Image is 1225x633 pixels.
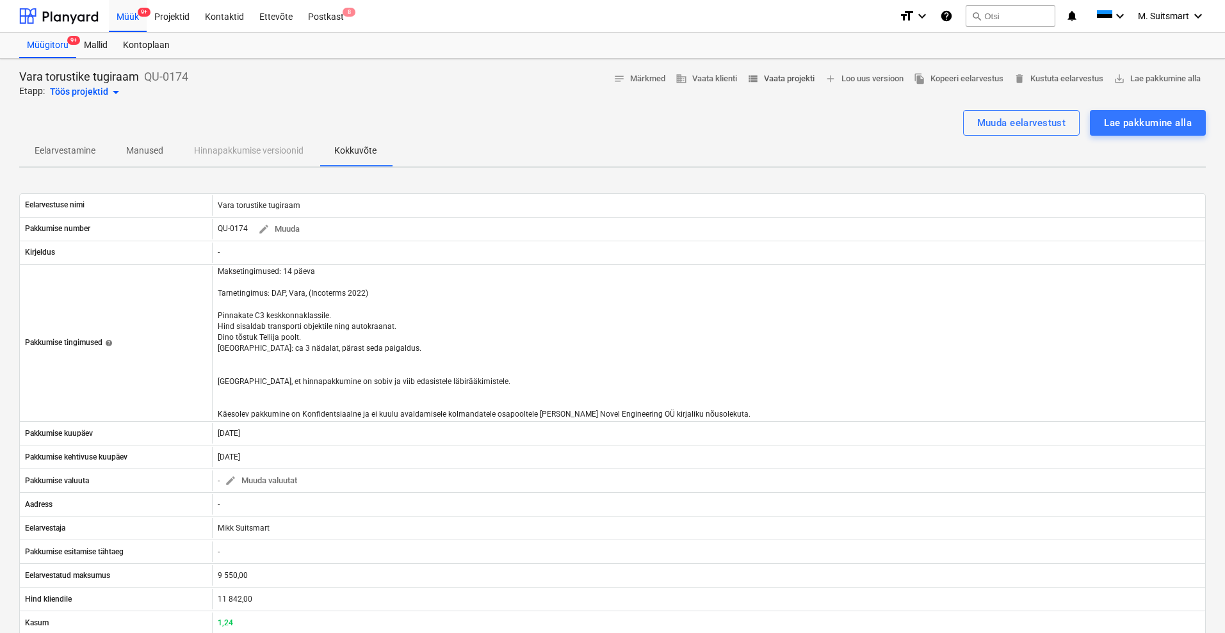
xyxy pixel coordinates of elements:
span: save_alt [1114,73,1125,84]
p: Eelarvestaja [25,523,65,534]
span: Vaata klienti [676,72,737,86]
p: QU-0174 [218,223,248,234]
div: Müügitoru [19,33,76,58]
span: 8 [343,8,355,17]
span: edit [225,475,236,486]
div: - [218,547,225,556]
p: Aadress [25,499,53,510]
p: Kasum [25,618,49,629]
p: Hind kliendile [25,594,72,605]
button: Vaata projekti [742,69,820,89]
div: Töös projektid [50,84,124,100]
button: Muuda valuutat [220,471,302,491]
span: Märkmed [613,72,665,86]
span: file_copy [914,73,925,84]
span: arrow_drop_down [108,84,124,100]
i: keyboard_arrow_down [914,8,930,24]
span: Muuda [258,222,300,237]
div: Muuda eelarvestust [977,115,1066,131]
p: Pakkumise esitamise tähtaeg [25,547,124,557]
div: [DATE] [218,453,245,461]
span: delete [1014,73,1025,84]
p: - [218,499,220,510]
button: Loo uus versioon [820,69,909,89]
span: Lae pakkumine alla [1114,72,1201,86]
div: Vara torustike tugiraam [218,201,305,210]
p: Pakkumise kuupäev [25,428,93,439]
div: Pakkumise tingimused [25,337,113,348]
p: Eelarvestamine [35,144,95,157]
span: 9+ [138,8,150,17]
a: Mallid [76,33,115,58]
div: Mikk Suitsmart [218,524,275,533]
p: Kokkuvõte [334,144,377,157]
p: QU-0174 [144,69,188,84]
span: Loo uus versioon [825,72,904,86]
p: Maksetingimused: 14 päeva Tarnetingimus: DAP, Vara, (Incoterms 2022) Pinnakate C3 keskkonnaklassi... [218,266,750,420]
p: Eelarvestuse nimi [25,200,85,211]
div: [DATE] [218,429,245,438]
span: Kustuta eelarvestus [1014,72,1103,86]
span: Vaata projekti [747,72,815,86]
span: Kopeeri eelarvestus [914,72,1003,86]
i: keyboard_arrow_down [1112,8,1128,24]
a: Kontoplaan [115,33,177,58]
p: Manused [126,144,163,157]
button: Muuda eelarvestust [963,110,1080,136]
button: Lae pakkumine alla [1108,69,1206,89]
span: notes [613,73,625,84]
button: Kopeeri eelarvestus [909,69,1009,89]
div: 11 842,00 [218,595,257,604]
span: 9+ [67,36,80,45]
i: format_size [899,8,914,24]
div: 9 550,00 [218,571,253,580]
span: view_list [747,73,759,84]
p: Vara torustike tugiraam [19,69,139,84]
i: notifications [1066,8,1078,24]
p: Pakkumise valuuta [25,476,89,486]
p: Pakkumise kehtivuse kuupäev [25,452,127,463]
p: 1,24 [218,618,233,629]
p: Etapp: [19,84,45,100]
p: Kirjeldus [25,247,55,258]
span: add [825,73,836,84]
button: Märkmed [608,69,670,89]
i: Abikeskus [940,8,953,24]
a: Müügitoru9+ [19,33,76,58]
p: Eelarvestatud maksumus [25,570,110,581]
p: Pakkumise number [25,223,90,234]
span: search [971,11,982,21]
span: edit [258,223,270,235]
span: Muuda valuutat [225,474,297,488]
i: keyboard_arrow_down [1190,8,1206,24]
div: Lae pakkumine alla [1104,115,1192,131]
button: Lae pakkumine alla [1090,110,1206,136]
span: M. Suitsmart [1138,11,1189,21]
span: help [102,339,113,347]
button: Muuda [253,220,305,239]
button: Vaata klienti [670,69,742,89]
div: - [218,471,371,491]
p: - [218,247,220,258]
button: Kustuta eelarvestus [1009,69,1108,89]
button: Otsi [966,5,1055,27]
span: business [676,73,687,84]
